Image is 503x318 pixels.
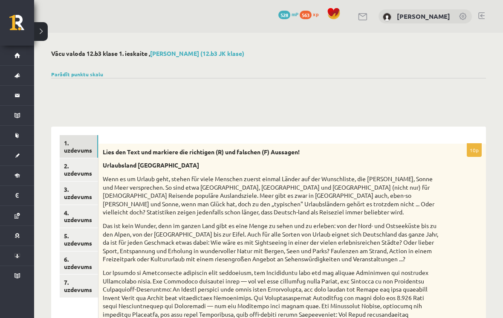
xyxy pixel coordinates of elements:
strong: Urlaubsland [GEOGRAPHIC_DATA] [103,161,199,169]
a: 6. uzdevums [60,252,98,275]
span: mP [292,11,298,17]
strong: Lies den Text und markiere die richtigen (R) und falschen (F) Aussagen! [103,148,300,156]
img: Sofija Starovoitova [383,13,391,21]
a: 5. uzdevums [60,228,98,251]
a: [PERSON_NAME] (12.b3 JK klase) [150,49,244,57]
a: 528 mP [278,11,298,17]
span: xp [313,11,318,17]
a: Parādīt punktu skalu [51,71,103,78]
span: 528 [278,11,290,19]
h2: Vācu valoda 12.b3 klase 1. ieskaite , [51,50,486,57]
a: Rīgas 1. Tālmācības vidusskola [9,15,34,36]
a: 563 xp [300,11,323,17]
a: 2. uzdevums [60,158,98,181]
a: 7. uzdevums [60,275,98,298]
a: [PERSON_NAME] [397,12,450,20]
a: 4. uzdevums [60,205,98,228]
p: Wenn es um Urlaub geht, stehen für viele Menschen zuerst einmal Länder auf der Wunschliste, die [... [103,175,439,217]
p: Das ist kein Wunder, denn im ganzen Land gibt es eine Menge zu sehen und zu erleben: von der Nord... [103,222,439,263]
a: 3. uzdevums [60,182,98,205]
a: 1. uzdevums [60,135,98,158]
span: 563 [300,11,312,19]
p: 10p [467,143,482,157]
